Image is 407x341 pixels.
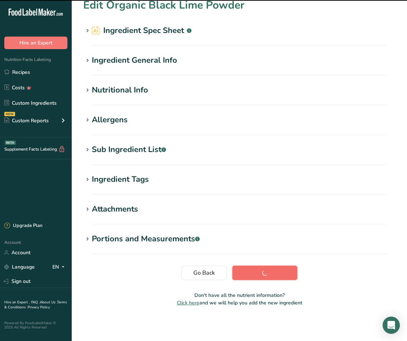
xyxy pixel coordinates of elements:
[92,114,128,126] div: Allergens
[92,233,200,245] div: Portions and Measurements
[5,141,16,145] div: BETA
[92,144,166,156] div: Sub Ingredient List
[4,300,30,305] a: Hire an Expert .
[92,84,148,96] div: Nutritional Info
[181,266,227,280] button: Go Back
[4,222,42,229] div: Upgrade Plan
[4,112,15,116] div: NEW
[4,117,49,124] div: Custom Reports
[40,300,57,305] a: About Us .
[92,174,149,185] div: Ingredient Tags
[193,269,215,277] span: Go Back
[83,299,396,307] p: and we will help you add the new ingredient
[52,263,67,271] div: EN
[83,292,396,299] p: Don't have all the nutrient information?
[92,203,138,215] div: Attachments
[28,305,50,310] a: Privacy Policy
[4,261,35,273] a: Language
[31,300,40,305] a: FAQ .
[92,55,177,66] div: Ingredient General Info
[383,317,400,334] div: Open Intercom Messenger
[4,300,67,310] a: Terms & Conditions .
[4,321,67,330] div: Powered By FoodLabelMaker © 2025 All Rights Reserved
[92,25,191,37] h2: Ingredient Spec Sheet
[4,37,67,49] button: Hire an Expert
[177,299,199,306] span: Click here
